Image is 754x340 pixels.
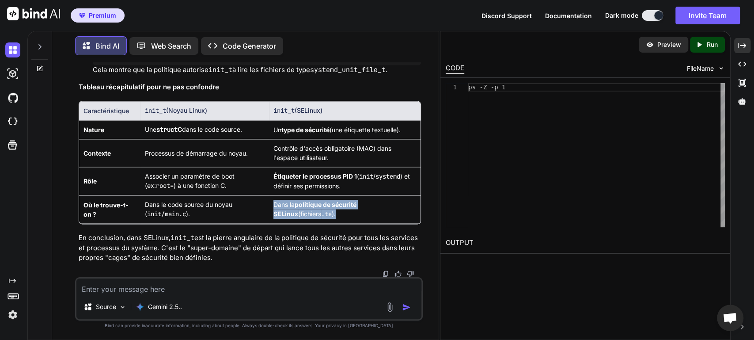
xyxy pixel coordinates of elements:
[71,8,125,23] button: premiumPremium
[375,172,400,180] code: systemd
[407,270,414,277] img: dislike
[156,182,174,190] code: root=
[223,41,276,51] p: Code Generator
[156,126,178,134] code: struct
[5,66,20,81] img: darkAi-studio
[269,167,421,195] td: ( / ) et définir ses permissions.
[5,114,20,129] img: cloudideIcon
[83,177,97,185] strong: Rôle
[269,139,421,167] td: Contrôle d'accès obligatoire (MAC) dans l'espace utilisateur.
[402,303,411,312] img: icon
[385,302,395,312] img: attachment
[605,11,638,20] span: Dark mode
[446,63,464,74] div: CODE
[208,65,232,74] code: init_t
[79,82,421,92] h3: Tableau récapitulatif pour ne pas confondre
[79,101,140,120] th: Caractéristique
[646,41,654,49] img: preview
[687,64,714,73] span: FileName
[119,303,126,311] img: Pick Models
[5,42,20,57] img: darkChat
[140,101,269,120] th: (Noyau Linux)
[281,126,330,134] strong: type de sécurité
[394,270,402,277] img: like
[89,11,116,20] span: Premium
[481,11,532,20] button: Discord Support
[273,107,295,115] code: init_t
[382,270,389,277] img: copy
[717,305,743,331] div: Ouvrir le chat
[140,139,269,167] td: Processus de démarrage du noyau.
[657,40,681,49] p: Preview
[321,210,332,218] code: .te
[440,233,730,253] h2: OUTPUT
[96,302,116,311] p: Source
[140,167,269,195] td: Associer un paramètre de boot (ex: ) à une fonction C.
[545,11,592,20] button: Documentation
[273,172,357,180] strong: Étiqueter le processus PID 1
[83,149,111,157] strong: Contexte
[717,65,725,72] img: chevron down
[273,201,356,218] strong: politique de sécurité SELinux
[151,41,191,51] p: Web Search
[675,7,740,24] button: Invite Team
[269,195,421,224] td: Dans la (fichiers ).
[481,12,532,19] span: Discord Support
[147,210,186,218] code: init/main.c
[140,195,269,224] td: Dans le code source du noyau ( ).
[93,65,421,75] p: Cela montre que la politique autorise à lire les fichiers de type .
[269,101,421,120] th: (SELinux)
[310,65,386,74] code: systemd_unit_file_t
[79,233,421,263] p: En conclusion, dans SELinux, est la pierre angulaire de la politique de sécurité pour tous les se...
[468,84,505,91] span: ps -Z -p 1
[7,7,60,20] img: Bind AI
[269,120,421,139] td: Un (une étiquette textuelle).
[83,126,104,134] strong: Nature
[136,302,144,311] img: Gemini 2.5 Pro
[5,307,20,322] img: settings
[359,172,373,180] code: init
[79,13,85,18] img: premium
[140,120,269,139] td: Une dans le code source.
[156,126,182,133] strong: C
[446,83,457,92] div: 1
[707,40,718,49] p: Run
[148,302,182,311] p: Gemini 2.5..
[5,90,20,105] img: githubDark
[75,322,423,329] p: Bind can provide inaccurate information, including about people. Always double-check its answers....
[83,201,129,218] strong: Où le trouve-t-on ?
[145,107,166,115] code: init_t
[545,12,592,19] span: Documentation
[95,41,119,51] p: Bind AI
[171,233,194,242] code: init_t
